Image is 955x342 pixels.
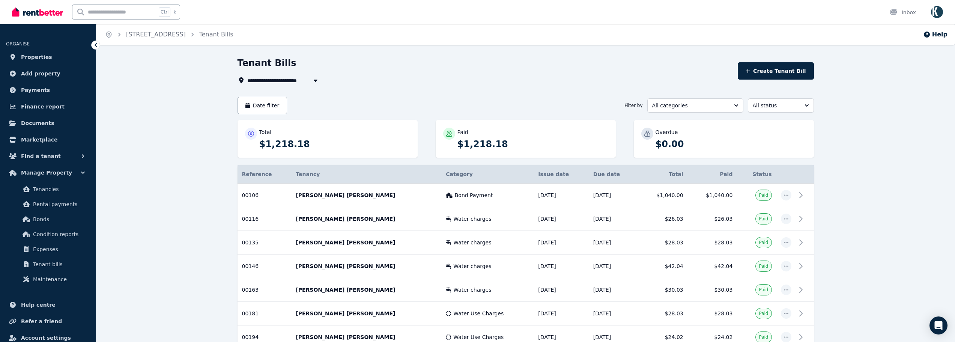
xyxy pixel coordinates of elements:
a: Tenant Bills [199,31,233,38]
a: Documents [6,116,90,131]
p: [PERSON_NAME] [PERSON_NAME] [296,286,437,294]
td: $28.03 [638,302,688,325]
td: [DATE] [589,278,638,302]
span: Documents [21,119,54,128]
span: ORGANISE [6,41,30,47]
td: $28.03 [638,231,688,255]
a: Finance report [6,99,90,114]
button: Date filter [238,97,287,114]
span: Water charges [453,262,491,270]
div: Inbox [890,9,916,16]
span: Paid [759,192,768,198]
button: All categories [647,98,743,113]
button: All status [748,98,814,113]
span: Expenses [33,245,84,254]
td: $42.04 [638,255,688,278]
span: Paid [759,263,768,269]
td: [DATE] [534,231,588,255]
td: [DATE] [534,184,588,207]
button: Help [923,30,947,39]
span: Finance report [21,102,65,111]
th: Tenancy [291,165,441,184]
p: [PERSON_NAME] [PERSON_NAME] [296,310,437,317]
td: $30.03 [638,278,688,302]
span: Paid [759,310,768,316]
button: Manage Property [6,165,90,180]
span: Water charges [453,215,491,223]
span: Help centre [21,300,56,309]
span: 00106 [242,192,259,198]
div: Open Intercom Messenger [929,316,947,334]
span: Tenant bills [33,260,84,269]
td: [DATE] [589,255,638,278]
th: Category [441,165,534,184]
a: Payments [6,83,90,98]
td: $42.04 [688,255,737,278]
span: Water Use Charges [453,310,504,317]
td: [DATE] [534,278,588,302]
span: 00194 [242,334,259,340]
span: 00181 [242,310,259,316]
span: Water charges [453,286,491,294]
td: $30.03 [688,278,737,302]
p: [PERSON_NAME] [PERSON_NAME] [296,239,437,246]
span: 00135 [242,240,259,246]
td: $26.03 [688,207,737,231]
span: Paid [759,287,768,293]
span: Maintenance [33,275,84,284]
td: [DATE] [589,184,638,207]
a: Maintenance [9,272,87,287]
span: Ctrl [159,7,170,17]
a: [STREET_ADDRESS] [126,31,186,38]
a: Help centre [6,297,90,312]
td: [DATE] [534,255,588,278]
span: All status [753,102,799,109]
span: 00116 [242,216,259,222]
span: Marketplace [21,135,57,144]
span: Tenancies [33,185,84,194]
th: Total [638,165,688,184]
span: Paid [759,334,768,340]
a: Properties [6,50,90,65]
td: [DATE] [589,207,638,231]
span: All categories [652,102,728,109]
button: Create Tenant Bill [738,62,814,80]
th: Paid [688,165,737,184]
td: $1,040.00 [638,184,688,207]
p: [PERSON_NAME] [PERSON_NAME] [296,191,437,199]
a: Add property [6,66,90,81]
h1: Tenant Bills [238,57,296,69]
span: Water charges [453,239,491,246]
span: 00146 [242,263,259,269]
a: Rental payments [9,197,87,212]
td: $28.03 [688,231,737,255]
span: Bond Payment [455,191,493,199]
p: $1,218.18 [457,138,608,150]
span: Manage Property [21,168,72,177]
p: [PERSON_NAME] [PERSON_NAME] [296,262,437,270]
button: Find a tenant [6,149,90,164]
td: $28.03 [688,302,737,325]
span: Paid [759,240,768,246]
a: Marketplace [6,132,90,147]
p: Paid [457,128,468,136]
span: 00163 [242,287,259,293]
a: Refer a friend [6,314,90,329]
p: [PERSON_NAME] [PERSON_NAME] [296,333,437,341]
p: Overdue [656,128,678,136]
td: [DATE] [534,302,588,325]
p: $0.00 [656,138,806,150]
p: Total [259,128,272,136]
td: [DATE] [589,231,638,255]
span: k [173,9,176,15]
span: Filter by [624,102,642,108]
span: Add property [21,69,60,78]
span: Reference [242,171,272,177]
img: RentBetter [12,6,63,18]
td: $1,040.00 [688,184,737,207]
a: Expenses [9,242,87,257]
a: Tenancies [9,182,87,197]
td: [DATE] [534,207,588,231]
th: Issue date [534,165,588,184]
td: $26.03 [638,207,688,231]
